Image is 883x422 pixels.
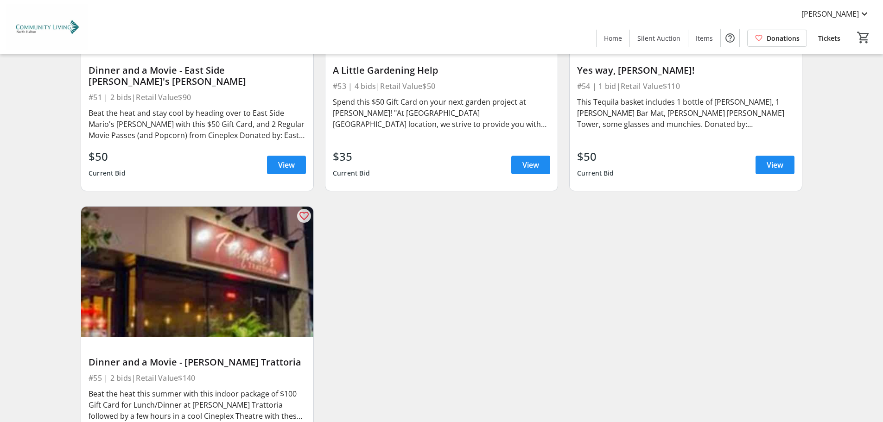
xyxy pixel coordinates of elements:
[81,207,313,337] img: Dinner and a Movie - Pasquale's Trattoria
[577,148,614,165] div: $50
[637,33,680,43] span: Silent Auction
[522,159,539,170] span: View
[89,65,306,87] div: Dinner and a Movie - East Side [PERSON_NAME]'s [PERSON_NAME]
[89,148,126,165] div: $50
[855,29,872,46] button: Cart
[299,210,310,221] mat-icon: favorite_outline
[89,107,306,141] div: Beat the heat and stay cool by heading over to East Side Mario's [PERSON_NAME] with this $50 Gift...
[511,156,550,174] a: View
[577,165,614,182] div: Current Bid
[89,165,126,182] div: Current Bid
[89,388,306,422] div: Beat the heat this summer with this indoor package of $100 Gift Card for Lunch/Dinner at [PERSON_...
[747,30,807,47] a: Donations
[278,159,295,170] span: View
[767,159,783,170] span: View
[577,65,794,76] div: Yes way, [PERSON_NAME]!
[794,6,877,21] button: [PERSON_NAME]
[333,148,370,165] div: $35
[6,4,88,50] img: Community Living North Halton's Logo
[604,33,622,43] span: Home
[89,372,306,384] div: #55 | 2 bids | Retail Value $140
[801,8,859,19] span: [PERSON_NAME]
[267,156,306,174] a: View
[721,29,739,47] button: Help
[577,80,794,93] div: #54 | 1 bid | Retail Value $110
[597,30,629,47] a: Home
[756,156,794,174] a: View
[696,33,713,43] span: Items
[333,65,550,76] div: A Little Gardening Help
[630,30,688,47] a: Silent Auction
[89,91,306,104] div: #51 | 2 bids | Retail Value $90
[767,33,800,43] span: Donations
[333,96,550,130] div: Spend this $50 Gift Card on your next garden project at [PERSON_NAME]! "At [GEOGRAPHIC_DATA] [GEO...
[818,33,840,43] span: Tickets
[577,96,794,130] div: This Tequila basket includes 1 bottle of [PERSON_NAME], 1 [PERSON_NAME] Bar Mat, [PERSON_NAME] [P...
[811,30,848,47] a: Tickets
[89,357,306,368] div: Dinner and a Movie - [PERSON_NAME] Trattoria
[688,30,720,47] a: Items
[333,165,370,182] div: Current Bid
[333,80,550,93] div: #53 | 4 bids | Retail Value $50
